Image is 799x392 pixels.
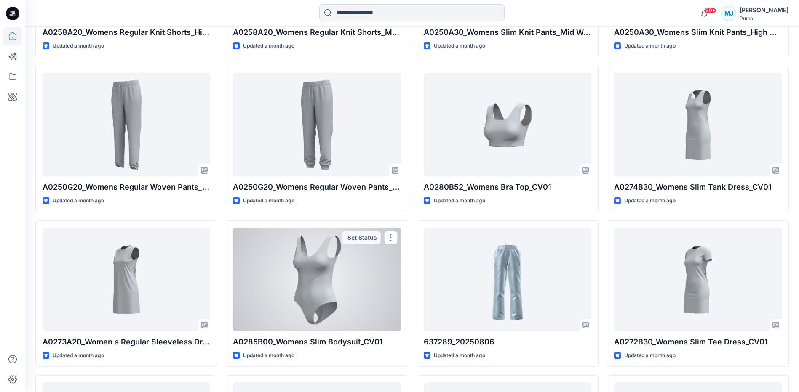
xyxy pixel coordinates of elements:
[614,26,782,38] p: A0250A30_Womens Slim Knit Pants_High Waist_Closed Cuff_CV02
[424,336,591,348] p: 637289_20250806
[243,351,294,360] p: Updated a month ago
[721,6,736,21] div: MJ
[243,196,294,205] p: Updated a month ago
[233,26,401,38] p: A0258A20_Womens Regular Knit Shorts_Mid Waist_CV01
[43,26,210,38] p: A0258A20_Womens Regular Knit Shorts_High Waist_CV01
[243,42,294,50] p: Updated a month ago
[233,336,401,348] p: A0285B00_Womens Slim Bodysuit_CV01
[43,73,210,176] a: A0250G20_Womens Regular Woven Pants_Mid Waist_Open Hem_CV02
[233,181,401,193] p: A0250G20_Womens Regular Woven Pants_Mid Waist_Closed Cuff_CV01
[704,7,716,14] span: 99+
[624,351,676,360] p: Updated a month ago
[424,73,591,176] a: A0280B52_Womens Bra Top_CV01
[614,228,782,331] a: A0272B30_Womens Slim Tee Dress_CV01
[624,42,676,50] p: Updated a month ago
[614,181,782,193] p: A0274B30_Womens Slim Tank Dress_CV01
[740,15,788,21] div: Puma
[424,228,591,331] a: 637289_20250806
[53,196,104,205] p: Updated a month ago
[614,73,782,176] a: A0274B30_Womens Slim Tank Dress_CV01
[53,42,104,50] p: Updated a month ago
[43,181,210,193] p: A0250G20_Womens Regular Woven Pants_Mid Waist_Open Hem_CV02
[424,181,591,193] p: A0280B52_Womens Bra Top_CV01
[43,228,210,331] a: A0273A20_Women s Regular Sleeveless Dress_CV01
[53,351,104,360] p: Updated a month ago
[740,5,788,15] div: [PERSON_NAME]
[624,196,676,205] p: Updated a month ago
[233,228,401,331] a: A0285B00_Womens Slim Bodysuit_CV01
[614,336,782,348] p: A0272B30_Womens Slim Tee Dress_CV01
[233,73,401,176] a: A0250G20_Womens Regular Woven Pants_Mid Waist_Closed Cuff_CV01
[434,351,485,360] p: Updated a month ago
[434,196,485,205] p: Updated a month ago
[43,336,210,348] p: A0273A20_Women s Regular Sleeveless Dress_CV01
[434,42,485,50] p: Updated a month ago
[424,26,591,38] p: A0250A30_Womens Slim Knit Pants_Mid Waist_Closed Cuff_CV02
